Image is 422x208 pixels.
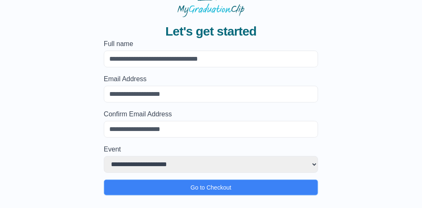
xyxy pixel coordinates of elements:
[104,39,318,49] label: Full name
[104,74,318,84] label: Email Address
[104,109,318,119] label: Confirm Email Address
[104,180,318,195] button: Go to Checkout
[165,24,257,39] span: Let's get started
[104,144,318,154] label: Event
